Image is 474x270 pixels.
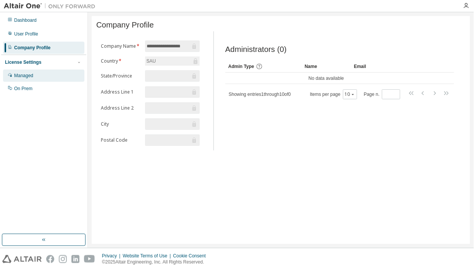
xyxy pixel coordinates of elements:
div: Website Terms of Use [123,253,173,259]
label: Company Name [101,43,141,49]
label: State/Province [101,73,141,79]
label: Postal Code [101,137,141,143]
span: Items per page [310,89,357,99]
div: Company Profile [14,45,50,51]
img: instagram.svg [59,255,67,263]
span: Administrators (0) [225,45,287,54]
label: Address Line 1 [101,89,141,95]
div: Privacy [102,253,123,259]
div: Managed [14,73,33,79]
img: Altair One [4,2,99,10]
img: youtube.svg [84,255,95,263]
p: © 2025 Altair Engineering, Inc. All Rights Reserved. [102,259,210,265]
div: Email [354,60,386,73]
label: Address Line 2 [101,105,141,111]
div: SAU [145,57,200,66]
div: User Profile [14,31,38,37]
span: Showing entries 1 through 10 of 0 [229,92,291,97]
td: No data available [225,73,427,84]
span: Company Profile [96,21,154,29]
label: Country [101,58,141,64]
img: linkedin.svg [71,255,79,263]
div: SAU [146,57,157,65]
div: Dashboard [14,17,37,23]
img: altair_logo.svg [2,255,42,263]
div: On Prem [14,86,32,92]
label: City [101,121,141,127]
div: License Settings [5,59,41,65]
div: Name [305,60,348,73]
button: 10 [345,91,355,97]
img: facebook.svg [46,255,54,263]
span: Admin Type [228,64,254,69]
div: Cookie Consent [173,253,210,259]
span: Page n. [364,89,400,99]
